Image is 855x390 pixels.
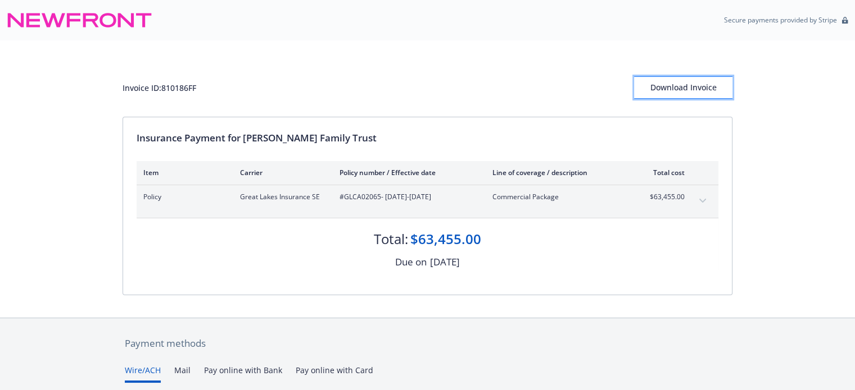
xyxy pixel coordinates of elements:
button: Pay online with Bank [204,364,282,383]
div: Payment methods [125,336,730,351]
button: Download Invoice [634,76,732,99]
div: Line of coverage / description [492,168,625,177]
div: Item [143,168,222,177]
span: Great Lakes Insurance SE [240,192,322,202]
div: Total: [374,230,408,249]
div: Insurance Payment for [PERSON_NAME] Family Trust [137,131,718,145]
span: Commercial Package [492,192,625,202]
div: Policy number / Effective date [340,168,474,177]
div: Invoice ID: 810186FF [123,82,196,94]
div: Carrier [240,168,322,177]
span: Policy [143,192,222,202]
div: Download Invoice [634,77,732,98]
span: #GLCA02065 - [DATE]-[DATE] [340,192,474,202]
p: Secure payments provided by Stripe [724,15,837,25]
span: $63,455.00 [643,192,685,202]
button: expand content [694,192,712,210]
div: PolicyGreat Lakes Insurance SE#GLCA02065- [DATE]-[DATE]Commercial Package$63,455.00expand content [137,185,718,218]
div: $63,455.00 [410,230,481,249]
button: Wire/ACH [125,364,161,383]
button: Mail [174,364,191,383]
button: Pay online with Card [296,364,373,383]
div: [DATE] [430,255,460,269]
div: Due on [395,255,427,269]
div: Total cost [643,168,685,177]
